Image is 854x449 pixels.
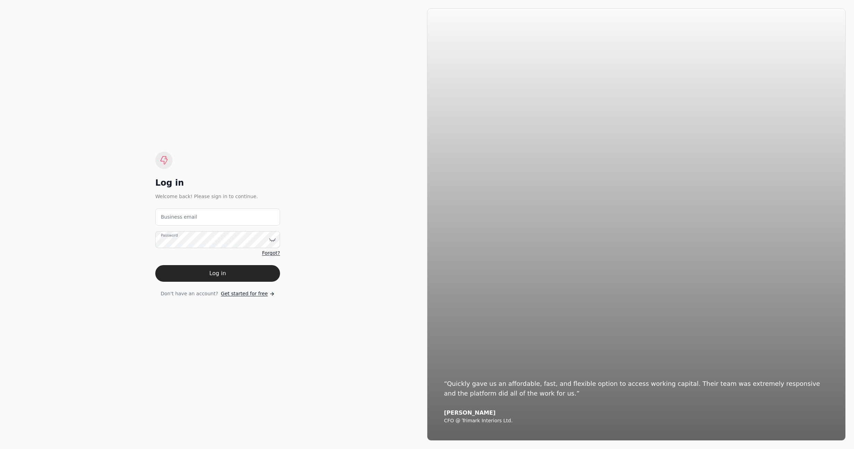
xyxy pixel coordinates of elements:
label: Business email [161,213,197,221]
span: Get started for free [221,290,268,297]
div: “Quickly gave us an affordable, fast, and flexible option to access working capital. Their team w... [444,379,829,398]
a: Get started for free [221,290,274,297]
div: CFO @ Trimark Interiors Ltd. [444,418,829,424]
div: [PERSON_NAME] [444,409,829,416]
button: Log in [155,265,280,282]
label: Password [161,233,178,238]
a: Forgot? [262,249,280,257]
div: Log in [155,177,280,188]
span: Don't have an account? [160,290,218,297]
div: Welcome back! Please sign in to continue. [155,193,280,200]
